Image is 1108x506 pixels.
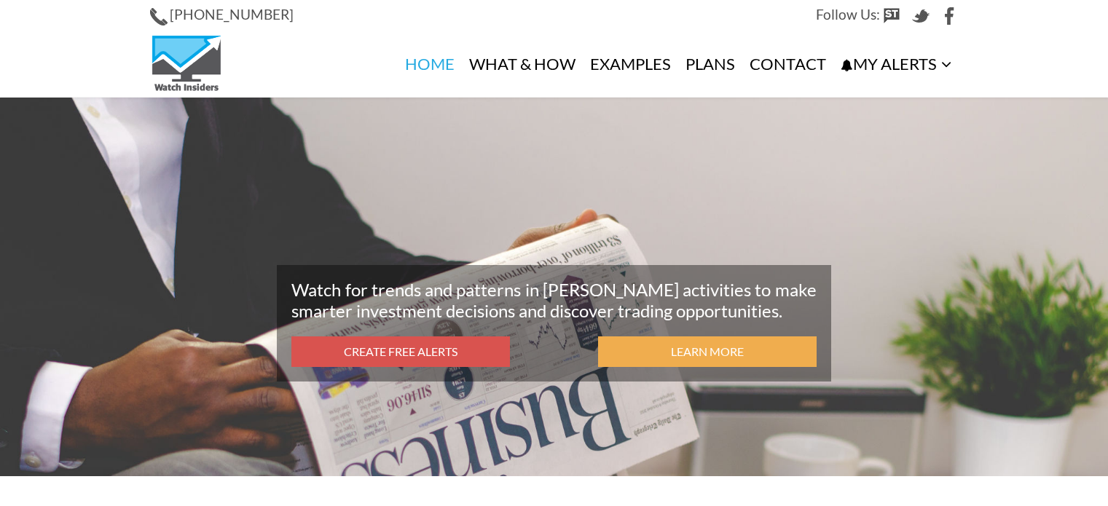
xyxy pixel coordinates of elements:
[583,31,678,97] a: Examples
[883,7,900,25] img: StockTwits
[291,280,817,322] p: Watch for trends and patterns in [PERSON_NAME] activities to make smarter investment decisions an...
[912,7,930,25] img: Twitter
[462,31,583,97] a: What & How
[170,6,294,23] span: [PHONE_NUMBER]
[598,336,817,368] a: Learn More
[678,31,742,97] a: Plans
[816,6,880,23] span: Follow Us:
[398,31,462,97] a: Home
[150,8,168,25] img: Phone
[742,31,833,97] a: Contact
[291,336,510,368] a: Create Free Alerts
[941,7,959,25] img: Facebook
[833,31,959,98] a: My Alerts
